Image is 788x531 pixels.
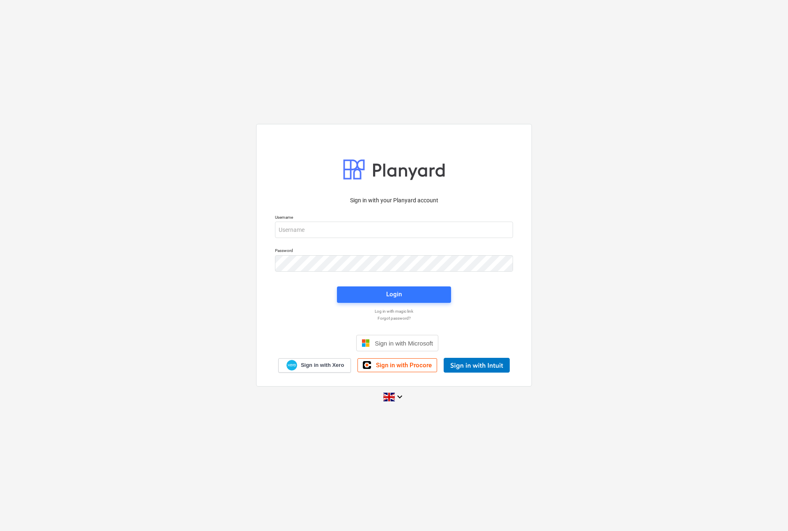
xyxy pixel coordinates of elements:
[375,340,433,347] span: Sign in with Microsoft
[271,316,517,321] a: Forgot password?
[395,392,405,402] i: keyboard_arrow_down
[286,360,297,371] img: Xero logo
[337,286,451,303] button: Login
[362,339,370,347] img: Microsoft logo
[275,222,513,238] input: Username
[278,358,351,373] a: Sign in with Xero
[275,196,513,205] p: Sign in with your Planyard account
[275,248,513,255] p: Password
[386,289,402,300] div: Login
[376,362,432,369] span: Sign in with Procore
[301,362,344,369] span: Sign in with Xero
[271,309,517,314] a: Log in with magic link
[275,215,513,222] p: Username
[357,358,437,372] a: Sign in with Procore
